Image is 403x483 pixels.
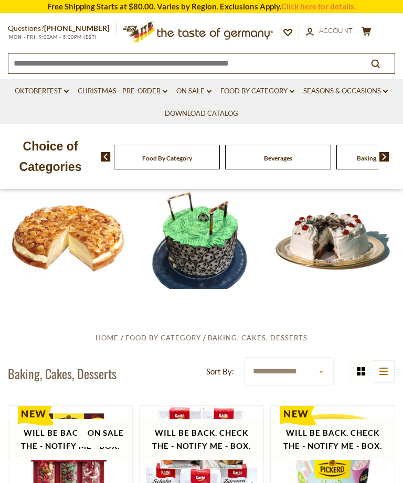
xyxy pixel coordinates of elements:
[281,2,356,11] a: Click here for details.
[264,154,292,162] a: Beverages
[319,26,353,35] span: Account
[306,25,353,37] a: Account
[379,152,389,162] img: next arrow
[96,334,119,342] a: Home
[208,334,307,342] a: Baking, Cakes, Desserts
[8,34,97,40] span: MON - FRI, 9:00AM - 5:00PM (EST)
[165,108,238,120] a: Download Catalog
[8,366,116,381] h1: Baking, Cakes, Desserts
[176,85,211,97] a: On Sale
[206,365,234,378] label: Sort By:
[78,85,167,97] a: Christmas - PRE-ORDER
[125,334,201,342] a: Food By Category
[101,152,111,162] img: previous arrow
[15,85,69,97] a: Oktoberfest
[44,24,109,33] a: [PHONE_NUMBER]
[142,154,192,162] a: Food By Category
[303,85,388,97] a: Seasons & Occasions
[220,85,294,97] a: Food By Category
[8,22,117,35] p: Questions?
